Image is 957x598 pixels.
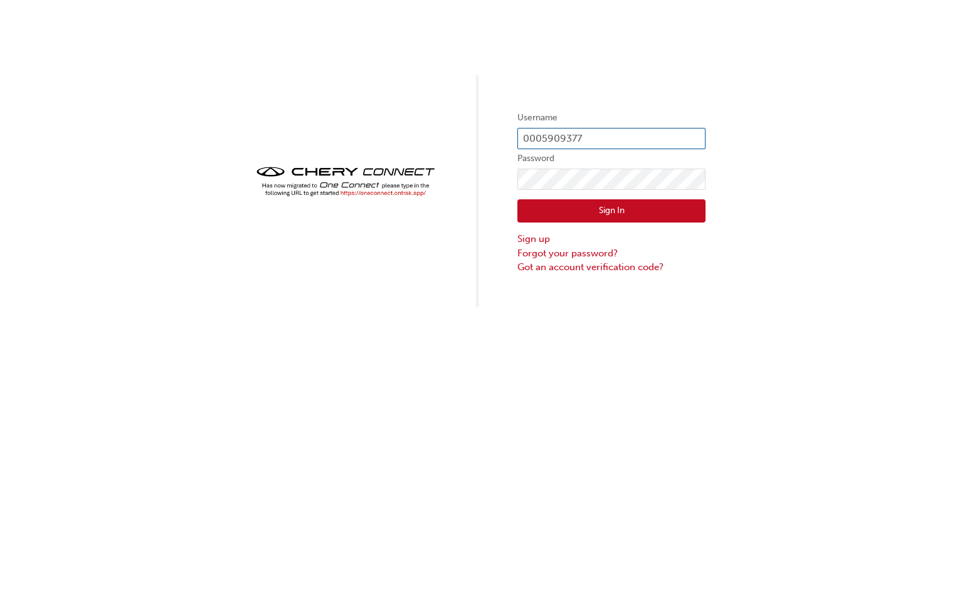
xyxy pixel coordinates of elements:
[517,232,706,246] a: Sign up
[517,151,706,166] label: Password
[517,199,706,223] button: Sign In
[517,246,706,261] a: Forgot your password?
[517,110,706,125] label: Username
[517,128,706,149] input: Username
[517,260,706,275] a: Got an account verification code?
[251,163,440,200] img: cheryconnect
